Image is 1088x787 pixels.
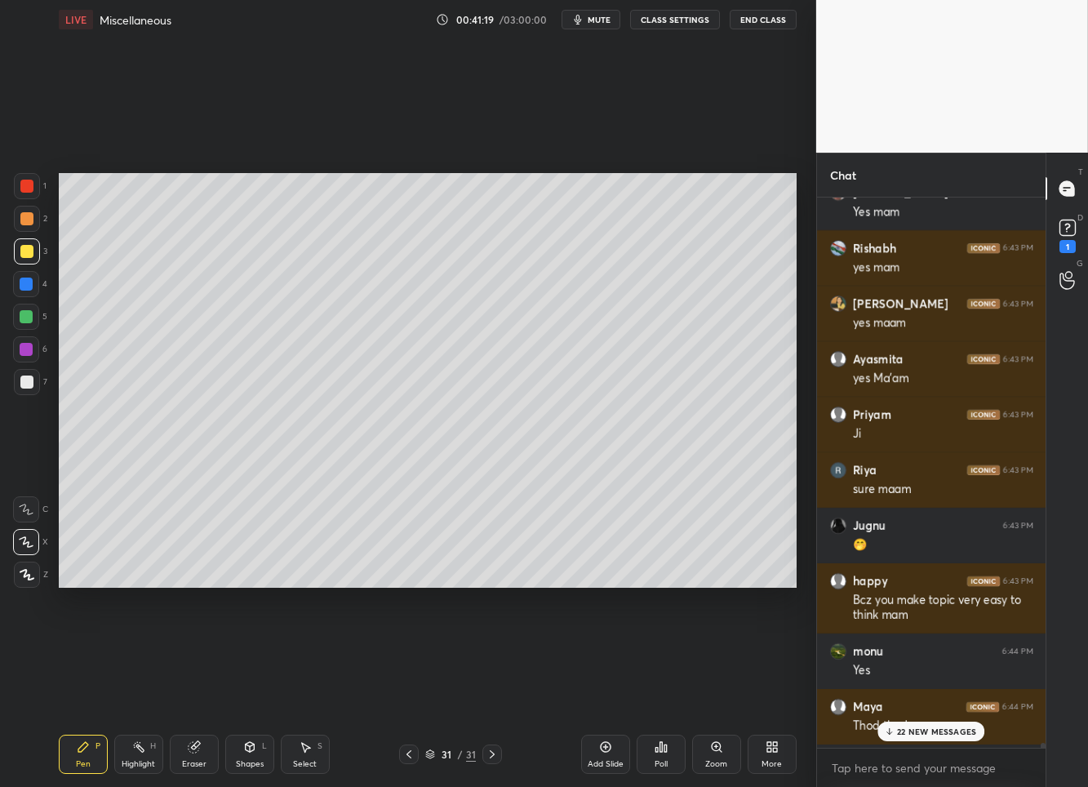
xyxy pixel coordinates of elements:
img: iconic-dark.1390631f.png [967,410,1000,420]
div: 6 [13,336,47,362]
img: a4064d47616049308a364e3a7fcb1629.jpg [830,518,846,534]
h6: monu [853,644,883,659]
p: Chat [817,153,869,197]
div: X [13,529,48,555]
img: 8cee62f6ad92454db375828d9a0118c1.png [830,296,846,312]
div: S [318,742,322,750]
div: Ji [853,426,1033,442]
div: 6:44 PM [1002,702,1033,712]
div: yes Ma'am [853,371,1033,387]
p: 22 NEW MESSAGES [898,727,977,736]
div: grid [817,198,1046,748]
img: iconic-dark.1390631f.png [966,702,999,712]
img: default.png [830,573,846,589]
h4: Miscellaneous [100,12,171,28]
div: 5 [13,304,47,330]
img: AATXAJx-HSTo26SS8kedXRAE-77H6j-qPrD_UGRcrvc6=s96-c [830,462,846,478]
h6: Priyam [853,407,891,422]
img: default.png [830,407,846,423]
h6: Maya [853,700,883,714]
div: 7 [14,369,47,395]
div: L [262,742,267,750]
div: yes mam [853,260,1033,276]
div: Yes mam [853,204,1033,220]
div: Eraser [182,760,206,768]
h6: Rishabh [853,241,896,256]
div: 6:43 PM [1003,410,1033,420]
div: Highlight [122,760,155,768]
div: Z [14,562,48,588]
button: CLASS SETTINGS [630,10,720,29]
div: Thod thod mam [853,718,1033,735]
p: T [1078,166,1083,178]
div: yes maam [853,315,1033,331]
div: Zoom [705,760,727,768]
div: LIVE [59,10,93,29]
h6: Riya [853,463,877,478]
div: 31 [466,747,476,762]
img: iconic-dark.1390631f.png [967,299,1000,309]
div: Pen [76,760,91,768]
img: iconic-dark.1390631f.png [967,465,1000,475]
div: 3 [14,238,47,265]
div: Bcz you make topic very easy to think mam [853,593,1033,624]
div: Select [293,760,317,768]
button: End Class [730,10,797,29]
div: / [458,749,463,759]
div: 2 [14,206,47,232]
button: mute [562,10,620,29]
div: 🤭 [853,537,1033,554]
div: 6:43 PM [1003,521,1033,531]
div: 6:43 PM [1003,243,1033,253]
div: 1 [14,173,47,199]
div: 31 [438,749,455,759]
h6: happy [853,574,887,589]
img: 6e08f4988e1b4925a42b6e70c57ec72d.jpg [830,240,846,256]
div: Yes [853,663,1033,679]
p: G [1077,257,1083,269]
div: 6:43 PM [1003,576,1033,586]
p: D [1077,211,1083,224]
div: Shapes [236,760,264,768]
div: P [95,742,100,750]
h6: Ayasmita [853,352,904,367]
span: mute [588,14,611,25]
div: 1 [1059,240,1076,253]
div: 6:43 PM [1003,354,1033,364]
div: Poll [655,760,668,768]
div: 6:44 PM [1002,647,1033,656]
img: a42d542e65be4f44a9671e32a93e1c1c.jpg [830,643,846,660]
h6: [PERSON_NAME] [853,296,948,311]
div: More [762,760,782,768]
img: iconic-dark.1390631f.png [967,243,1000,253]
div: 6:43 PM [1003,465,1033,475]
div: C [13,496,48,522]
img: default.png [830,351,846,367]
div: sure maam [853,482,1033,498]
div: Add Slide [588,760,624,768]
img: iconic-dark.1390631f.png [967,576,1000,586]
h6: Jugnu [853,518,886,533]
img: default.png [830,699,846,715]
img: iconic-dark.1390631f.png [967,354,1000,364]
div: 6:43 PM [1003,299,1033,309]
div: H [150,742,156,750]
div: 4 [13,271,47,297]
